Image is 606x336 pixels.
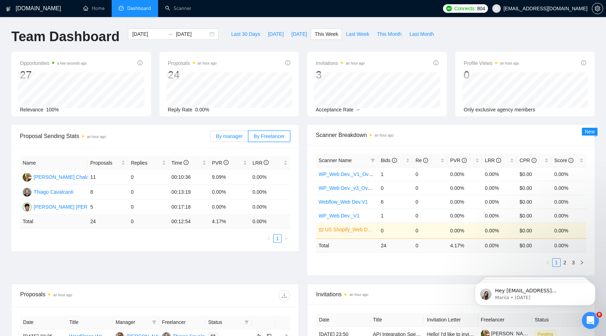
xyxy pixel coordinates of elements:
span: Proposal Sending Stats [20,132,210,141]
span: By manager [216,133,242,139]
button: This Week [311,28,342,40]
a: 2 [561,259,569,266]
span: filter [369,155,376,166]
span: PVR [450,158,467,163]
td: 0 [413,181,447,195]
th: Replies [128,156,168,170]
td: 0.00% [551,181,586,195]
td: 1 [378,209,413,222]
span: LRR [253,160,269,166]
td: 0 [413,167,447,181]
a: BB[PERSON_NAME] Chalaca [PERSON_NAME] [23,174,136,180]
td: 0.00% [447,181,482,195]
th: Status [532,313,586,327]
button: [DATE] [287,28,311,40]
td: 0 [128,200,168,215]
a: US Shopify_Web Dev.V2 [325,226,374,233]
td: 0.00% [482,222,517,238]
td: 0.00 % [250,215,291,228]
li: 3 [569,258,578,267]
input: Start date [132,30,164,38]
td: 0.00% [250,170,291,185]
th: Title [67,315,113,329]
span: info-circle [392,158,397,163]
a: Webflow_Web Dev.V1 [319,199,368,205]
span: filter [245,320,249,324]
span: Dashboard [127,5,151,11]
span: to [167,31,173,37]
img: TC [23,188,32,197]
span: LRR [485,158,501,163]
span: PVR [212,160,229,166]
span: info-circle [496,158,501,163]
span: info-circle [581,60,586,65]
th: Manager [113,315,159,329]
td: 0.00% [482,209,517,222]
span: left [267,236,271,241]
a: 1 [274,235,281,242]
span: Scanner Breakdown [316,131,586,139]
span: Proposals [90,159,120,167]
a: 3 [569,259,577,266]
td: $0.00 [517,181,551,195]
td: 0 [413,195,447,209]
span: info-circle [264,160,269,165]
td: Total [20,215,88,228]
td: 4.17 % [447,238,482,252]
td: 0.00% [447,222,482,238]
span: Last Month [409,30,434,38]
a: WP_Web Dev._V1_Over$40 [319,171,381,177]
span: This Month [377,30,402,38]
span: Time [172,160,189,166]
span: 100% [46,107,59,112]
span: Only exclusive agency members [464,107,535,112]
a: 1 [552,259,560,266]
th: Name [20,156,88,170]
td: 0.00% [447,195,482,209]
th: Freelancer [159,315,206,329]
span: info-circle [462,158,467,163]
iframe: Intercom live chat [582,312,599,329]
span: Opportunities [20,59,87,67]
span: info-circle [224,160,229,165]
button: Last Month [405,28,438,40]
div: 0 [464,68,519,82]
span: info-circle [138,60,142,65]
span: Invitations [316,59,365,67]
span: Hey [EMAIL_ADDRESS][DOMAIN_NAME], Looks like your Upwork agency FutureSells ran out of connects. ... [31,21,122,118]
span: filter [151,317,158,327]
span: download [279,293,290,298]
img: upwork-logo.png [446,6,452,11]
span: setting [592,6,603,11]
td: $0.00 [517,195,551,209]
span: filter [243,317,250,327]
td: 0 [128,215,168,228]
span: -- [357,107,360,112]
span: Connects: [454,5,476,12]
div: [PERSON_NAME] [PERSON_NAME] [34,203,117,211]
span: right [284,236,288,241]
time: an hour ago [198,61,217,65]
img: NM [23,203,32,211]
time: an hour ago [500,61,519,65]
img: BB [23,173,32,182]
td: 0.00% [482,167,517,181]
td: 0 [378,181,413,195]
td: 5 [88,200,128,215]
button: left [544,258,552,267]
td: 0.00% [551,222,586,238]
th: Date [316,313,370,327]
a: TCThiago Cavalcanti [23,189,73,194]
span: dashboard [119,6,124,11]
td: $0.00 [517,209,551,222]
td: 0.00% [209,185,249,200]
span: swap-right [167,31,173,37]
a: WP_Web Dev._v3_Over$40 [319,185,381,191]
div: 27 [20,68,87,82]
td: 0.00 % [482,238,517,252]
div: [PERSON_NAME] Chalaca [PERSON_NAME] [34,173,136,181]
span: Re [415,158,428,163]
td: 0.00% [551,209,586,222]
span: New [585,129,595,134]
li: Next Page [578,258,586,267]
